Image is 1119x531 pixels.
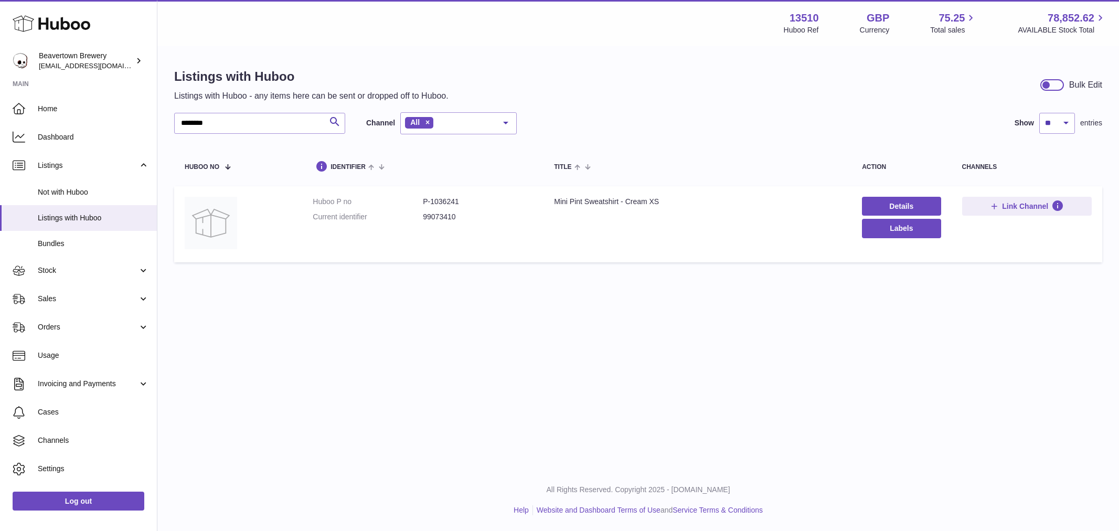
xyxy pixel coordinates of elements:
label: Show [1015,118,1034,128]
span: Listings with Huboo [38,213,149,223]
span: Invoicing and Payments [38,379,138,389]
span: title [554,164,571,171]
span: Huboo no [185,164,219,171]
span: Total sales [930,25,977,35]
span: Cases [38,407,149,417]
dd: 99073410 [423,212,533,222]
button: Link Channel [962,197,1092,216]
span: Sales [38,294,138,304]
span: Bundles [38,239,149,249]
span: 75.25 [939,11,965,25]
span: Orders [38,322,138,332]
img: Mini Pint Sweatshirt - Cream XS [185,197,237,249]
span: Link Channel [1002,201,1048,211]
span: Stock [38,265,138,275]
div: channels [962,164,1092,171]
li: and [533,505,763,515]
p: All Rights Reserved. Copyright 2025 - [DOMAIN_NAME] [166,485,1111,495]
span: Home [38,104,149,114]
button: Labels [862,219,941,238]
a: Details [862,197,941,216]
span: Usage [38,351,149,360]
span: Settings [38,464,149,474]
span: Not with Huboo [38,187,149,197]
span: entries [1080,118,1102,128]
span: Channels [38,436,149,445]
span: AVAILABLE Stock Total [1018,25,1106,35]
a: 78,852.62 AVAILABLE Stock Total [1018,11,1106,35]
div: Mini Pint Sweatshirt - Cream XS [554,197,841,207]
p: Listings with Huboo - any items here can be sent or dropped off to Huboo. [174,90,449,102]
img: aoife@beavertownbrewery.co.uk [13,53,28,69]
dt: Huboo P no [313,197,423,207]
span: All [410,118,420,126]
strong: 13510 [790,11,819,25]
span: 78,852.62 [1048,11,1094,25]
div: Huboo Ref [784,25,819,35]
a: Website and Dashboard Terms of Use [537,506,660,514]
a: 75.25 Total sales [930,11,977,35]
div: Currency [860,25,890,35]
dt: Current identifier [313,212,423,222]
a: Service Terms & Conditions [673,506,763,514]
a: Log out [13,492,144,511]
span: Dashboard [38,132,149,142]
span: Listings [38,161,138,171]
div: action [862,164,941,171]
a: Help [514,506,529,514]
h1: Listings with Huboo [174,68,449,85]
strong: GBP [867,11,889,25]
label: Channel [366,118,395,128]
div: Beavertown Brewery [39,51,133,71]
div: Bulk Edit [1069,79,1102,91]
span: [EMAIL_ADDRESS][DOMAIN_NAME] [39,61,154,70]
dd: P-1036241 [423,197,533,207]
span: identifier [331,164,366,171]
